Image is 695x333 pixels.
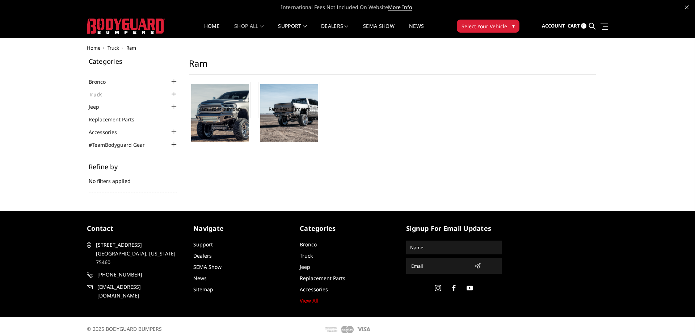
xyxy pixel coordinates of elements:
h1: Ram [189,58,596,75]
a: Truck [89,91,111,98]
img: BODYGUARD BUMPERS [87,18,165,34]
h5: contact [87,224,182,233]
span: 0 [581,23,586,29]
button: Select Your Vehicle [457,20,519,33]
a: News [409,24,424,38]
a: View All [300,297,319,304]
a: Support [278,24,307,38]
input: Email [408,260,471,272]
a: Truck [300,252,313,259]
span: [EMAIL_ADDRESS][DOMAIN_NAME] [97,283,181,300]
a: Replacement Parts [89,116,143,123]
a: Jeep [300,263,310,270]
a: shop all [234,24,264,38]
span: © 2025 BODYGUARD BUMPERS [87,325,162,332]
span: Ram [126,45,136,51]
span: Select Your Vehicle [462,22,507,30]
h5: Categories [89,58,178,64]
a: #TeamBodyguard Gear [89,141,154,149]
a: Account [542,16,565,36]
a: SEMA Show [193,263,222,270]
h5: Refine by [89,163,178,170]
span: [PHONE_NUMBER] [97,270,181,279]
a: Dealers [193,252,212,259]
a: Home [204,24,220,38]
a: Replacement Parts [300,275,345,282]
a: Bronco [89,78,115,86]
a: Truck [108,45,119,51]
span: Cart [568,22,580,29]
a: More Info [388,4,412,11]
span: [STREET_ADDRESS] [GEOGRAPHIC_DATA], [US_STATE] 75460 [96,241,180,267]
h5: Categories [300,224,395,233]
a: Cart 0 [568,16,586,36]
a: [EMAIL_ADDRESS][DOMAIN_NAME] [87,283,182,300]
span: Account [542,22,565,29]
a: Dealers [321,24,349,38]
h5: signup for email updates [406,224,502,233]
a: Ram Front Bumpers [198,106,242,112]
a: Accessories [300,286,328,293]
a: Home [87,45,100,51]
a: Sitemap [193,286,213,293]
a: [PHONE_NUMBER] [87,270,182,279]
h5: Navigate [193,224,289,233]
a: News [193,275,207,282]
a: Jeep [89,103,108,111]
input: Name [407,242,501,253]
a: Bronco [300,241,317,248]
a: Support [193,241,213,248]
a: Accessories [89,128,126,136]
a: SEMA Show [363,24,395,38]
span: ▾ [512,22,515,30]
a: Ram Rear Bumpers [269,106,310,112]
div: No filters applied [89,163,178,192]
